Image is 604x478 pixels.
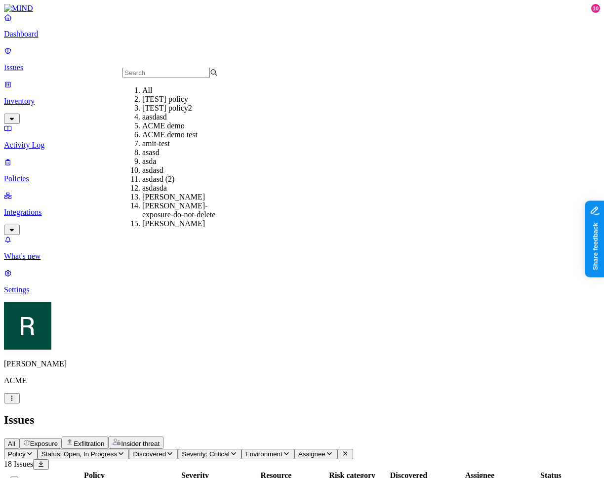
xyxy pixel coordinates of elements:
div: 10 [591,4,600,13]
div: [TEST] policy2 [142,104,238,113]
a: Inventory [4,80,600,122]
span: Environment [245,450,282,458]
div: [PERSON_NAME] [142,193,238,201]
p: ACME [4,376,600,385]
img: Ron Rabinovich [4,302,51,350]
span: Exfiltration [74,440,104,447]
a: What's new [4,235,600,261]
div: [PERSON_NAME]-exposure-do-not-delete [142,201,238,219]
div: amit-test [142,139,238,148]
p: Settings [4,285,600,294]
p: What's new [4,252,600,261]
a: Integrations [4,191,600,234]
span: Assignee [298,450,325,458]
div: asda [142,157,238,166]
p: Policies [4,174,600,183]
div: ACME demo test [142,130,238,139]
p: Dashboard [4,30,600,39]
div: All [142,86,238,95]
a: Settings [4,269,600,294]
a: Dashboard [4,13,600,39]
div: asdasd (2) [142,175,238,184]
a: Activity Log [4,124,600,150]
a: Policies [4,158,600,183]
div: asdasda [142,184,238,193]
p: Activity Log [4,141,600,150]
div: asasd [142,148,238,157]
div: [TEST] policy [142,95,238,104]
p: Issues [4,63,600,72]
input: Search [122,68,210,78]
span: Status: Open, In Progress [41,450,117,458]
p: [PERSON_NAME] [4,359,600,368]
div: aasdasd [142,113,238,121]
div: [PERSON_NAME] [142,219,238,228]
span: Insider threat [121,440,160,447]
span: Exposure [30,440,58,447]
span: Policy [8,450,26,458]
span: 18 Issues [4,460,33,468]
p: Inventory [4,97,600,106]
a: MIND [4,4,600,13]
img: MIND [4,4,33,13]
div: ACME demo [142,121,238,130]
h2: Issues [4,413,600,427]
div: asdasd [142,166,238,175]
span: All [8,440,15,447]
a: Issues [4,46,600,72]
p: Integrations [4,208,600,217]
